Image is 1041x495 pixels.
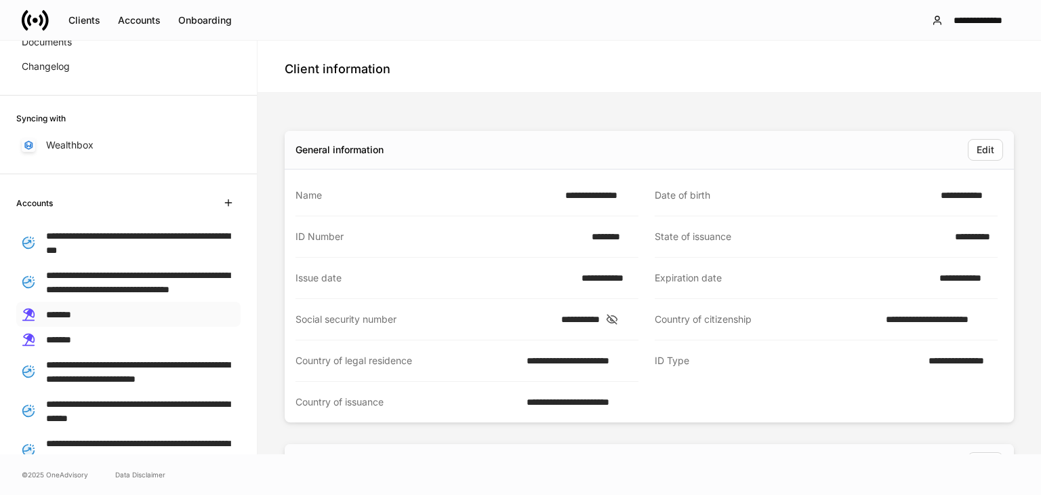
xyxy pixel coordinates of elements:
[60,9,109,31] button: Clients
[46,138,94,152] p: Wealthbox
[115,469,165,480] a: Data Disclaimer
[178,16,232,25] div: Onboarding
[109,9,169,31] button: Accounts
[655,313,878,326] div: Country of citizenship
[295,354,518,368] div: Country of legal residence
[22,35,72,49] p: Documents
[16,197,53,210] h6: Accounts
[968,139,1003,161] button: Edit
[295,189,557,202] div: Name
[16,133,241,157] a: Wealthbox
[655,271,931,285] div: Expiration date
[655,189,933,202] div: Date of birth
[655,354,920,368] div: ID Type
[16,112,66,125] h6: Syncing with
[16,30,241,54] a: Documents
[295,143,384,157] div: General information
[977,145,994,155] div: Edit
[285,61,390,77] h4: Client information
[22,60,70,73] p: Changelog
[68,16,100,25] div: Clients
[295,230,584,243] div: ID Number
[169,9,241,31] button: Onboarding
[22,469,88,480] span: © 2025 OneAdvisory
[295,313,553,326] div: Social security number
[16,54,241,79] a: Changelog
[655,230,947,243] div: State of issuance
[295,395,518,409] div: Country of issuance
[295,271,573,285] div: Issue date
[118,16,161,25] div: Accounts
